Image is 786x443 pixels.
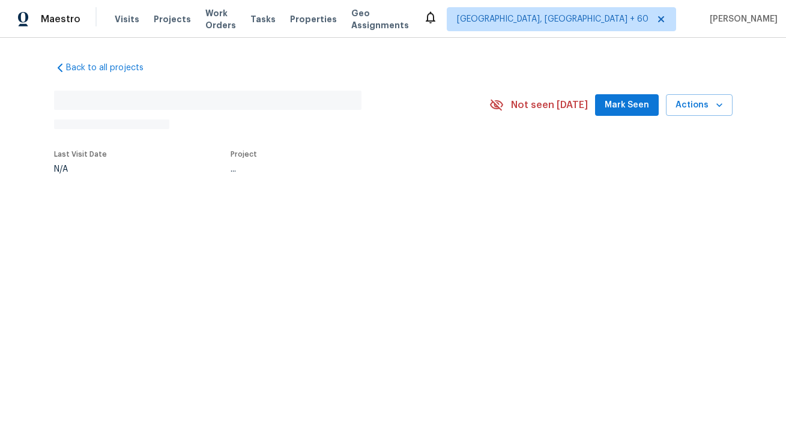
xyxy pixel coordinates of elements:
[705,13,778,25] span: [PERSON_NAME]
[676,98,723,113] span: Actions
[54,151,107,158] span: Last Visit Date
[231,165,461,173] div: ...
[511,99,588,111] span: Not seen [DATE]
[605,98,649,113] span: Mark Seen
[115,13,139,25] span: Visits
[290,13,337,25] span: Properties
[231,151,257,158] span: Project
[595,94,659,116] button: Mark Seen
[250,15,276,23] span: Tasks
[666,94,733,116] button: Actions
[457,13,648,25] span: [GEOGRAPHIC_DATA], [GEOGRAPHIC_DATA] + 60
[351,7,409,31] span: Geo Assignments
[54,165,107,173] div: N/A
[205,7,236,31] span: Work Orders
[154,13,191,25] span: Projects
[41,13,80,25] span: Maestro
[54,62,169,74] a: Back to all projects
